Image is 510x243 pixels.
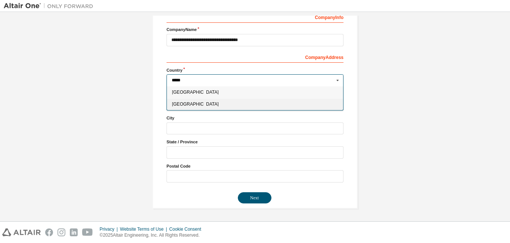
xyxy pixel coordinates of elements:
img: instagram.svg [57,228,65,236]
img: youtube.svg [82,228,93,236]
img: linkedin.svg [70,228,78,236]
label: Country [167,67,343,73]
span: [GEOGRAPHIC_DATA] [172,90,338,94]
div: Company Address [167,51,343,63]
p: © 2025 Altair Engineering, Inc. All Rights Reserved. [100,232,206,239]
div: Company Info [167,11,343,23]
div: Website Terms of Use [120,226,169,232]
div: Privacy [100,226,120,232]
img: facebook.svg [45,228,53,236]
button: Next [238,192,271,203]
span: [GEOGRAPHIC_DATA] [172,102,338,106]
img: altair_logo.svg [2,228,41,236]
label: Company Name [167,27,343,32]
img: Altair One [4,2,97,10]
label: State / Province [167,139,343,145]
div: Cookie Consent [169,226,205,232]
label: Postal Code [167,163,343,169]
label: City [167,115,343,121]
